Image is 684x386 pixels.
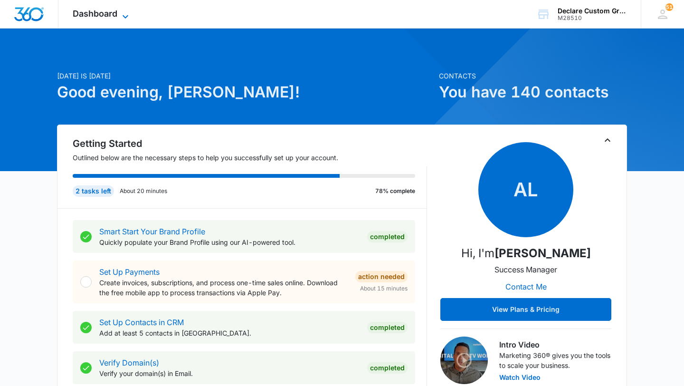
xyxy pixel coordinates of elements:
[439,71,627,81] p: Contacts
[99,318,184,327] a: Set Up Contacts in CRM
[496,275,556,298] button: Contact Me
[494,264,557,275] p: Success Manager
[99,358,159,367] a: Verify Domain(s)
[440,337,488,384] img: Intro Video
[665,3,673,11] span: 51
[367,362,408,374] div: Completed
[73,153,427,163] p: Outlined below are the necessary steps to help you successfully set up your account.
[499,374,541,381] button: Watch Video
[120,187,167,195] p: About 20 minutes
[665,3,673,11] div: notifications count
[461,245,591,262] p: Hi, I'm
[73,136,427,151] h2: Getting Started
[440,298,611,321] button: View Plans & Pricing
[73,9,117,19] span: Dashboard
[558,15,627,21] div: account id
[602,135,613,146] button: Toggle Collapse
[355,271,408,282] div: Action Needed
[360,284,408,293] span: About 15 minutes
[57,81,433,104] h1: Good evening, [PERSON_NAME]!
[99,368,360,378] p: Verify your domain(s) in Email.
[367,322,408,333] div: Completed
[99,237,360,247] p: Quickly populate your Brand Profile using our AI-powered tool.
[558,7,627,15] div: account name
[99,267,160,277] a: Set Up Payments
[499,350,611,370] p: Marketing 360® gives you the tools to scale your business.
[375,187,415,195] p: 78% complete
[99,328,360,338] p: Add at least 5 contacts in [GEOGRAPHIC_DATA].
[73,185,114,197] div: 2 tasks left
[99,278,348,298] p: Create invoices, subscriptions, and process one-time sales online. Download the free mobile app t...
[57,71,433,81] p: [DATE] is [DATE]
[439,81,627,104] h1: You have 140 contacts
[367,231,408,242] div: Completed
[99,227,205,236] a: Smart Start Your Brand Profile
[499,339,611,350] h3: Intro Video
[478,142,573,237] span: AL
[494,246,591,260] strong: [PERSON_NAME]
